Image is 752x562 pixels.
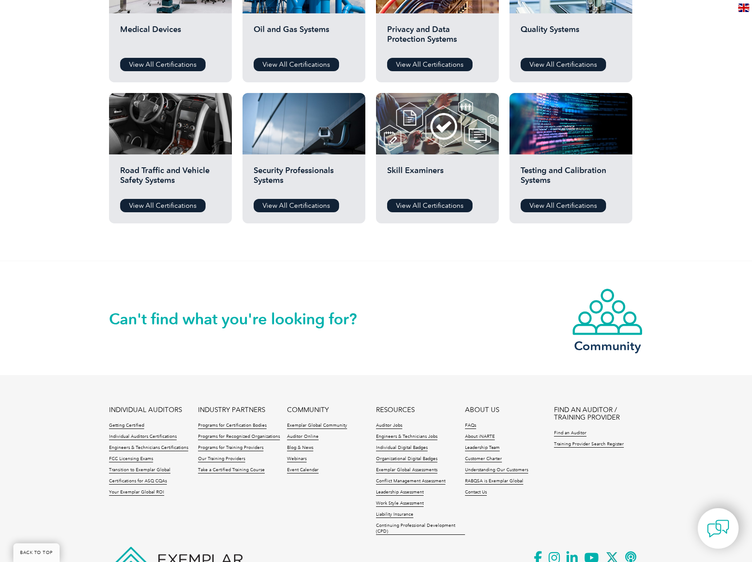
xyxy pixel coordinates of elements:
a: View All Certifications [521,199,606,212]
a: Programs for Recognized Organizations [198,434,280,440]
a: Take a Certified Training Course [198,467,265,473]
h2: Testing and Calibration Systems [521,166,621,192]
a: Customer Charter [465,456,502,462]
a: INDUSTRY PARTNERS [198,406,265,414]
a: Conflict Management Assessment [376,478,445,485]
a: View All Certifications [254,199,339,212]
a: Transition to Exemplar Global [109,467,170,473]
a: Individual Auditors Certifications [109,434,177,440]
a: View All Certifications [387,199,473,212]
h2: Can't find what you're looking for? [109,312,376,326]
a: View All Certifications [254,58,339,71]
a: Leadership Assessment [376,489,424,496]
h3: Community [572,340,643,352]
a: Auditor Online [287,434,319,440]
a: Our Training Providers [198,456,245,462]
a: Leadership Team [465,445,500,451]
img: en [738,4,749,12]
a: About iNARTE [465,434,495,440]
a: View All Certifications [387,58,473,71]
a: Event Calendar [287,467,319,473]
a: FAQs [465,423,476,429]
a: Engineers & Technicians Jobs [376,434,437,440]
a: RABQSA is Exemplar Global [465,478,523,485]
a: Training Provider Search Register [554,441,624,448]
a: Continuing Professional Development (CPD) [376,523,465,535]
a: Exemplar Global Assessments [376,467,437,473]
h2: Medical Devices [120,24,221,51]
h2: Skill Examiners [387,166,488,192]
a: Your Exemplar Global ROI [109,489,164,496]
a: View All Certifications [521,58,606,71]
a: Certifications for ASQ CQAs [109,478,167,485]
h2: Quality Systems [521,24,621,51]
h2: Privacy and Data Protection Systems [387,24,488,51]
a: Getting Certified [109,423,144,429]
h2: Security Professionals Systems [254,166,354,192]
img: icon-community.webp [572,288,643,336]
h2: Road Traffic and Vehicle Safety Systems [120,166,221,192]
a: Engineers & Technicians Certifications [109,445,188,451]
a: BACK TO TOP [13,543,60,562]
a: Programs for Training Providers [198,445,263,451]
a: Blog & News [287,445,313,451]
a: RESOURCES [376,406,415,414]
a: Individual Digital Badges [376,445,428,451]
a: Work Style Assessment [376,501,424,507]
a: INDIVIDUAL AUDITORS [109,406,182,414]
a: Exemplar Global Community [287,423,347,429]
a: View All Certifications [120,199,206,212]
img: contact-chat.png [707,518,729,540]
a: Contact Us [465,489,487,496]
a: View All Certifications [120,58,206,71]
a: FIND AN AUDITOR / TRAINING PROVIDER [554,406,643,421]
a: ABOUT US [465,406,499,414]
a: Organizational Digital Badges [376,456,437,462]
a: COMMUNITY [287,406,329,414]
a: Community [572,288,643,352]
a: Find an Auditor [554,430,586,437]
a: FCC Licensing Exams [109,456,153,462]
a: Programs for Certification Bodies [198,423,267,429]
a: Understanding Our Customers [465,467,528,473]
a: Auditor Jobs [376,423,402,429]
a: Webinars [287,456,307,462]
a: Liability Insurance [376,512,413,518]
h2: Oil and Gas Systems [254,24,354,51]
